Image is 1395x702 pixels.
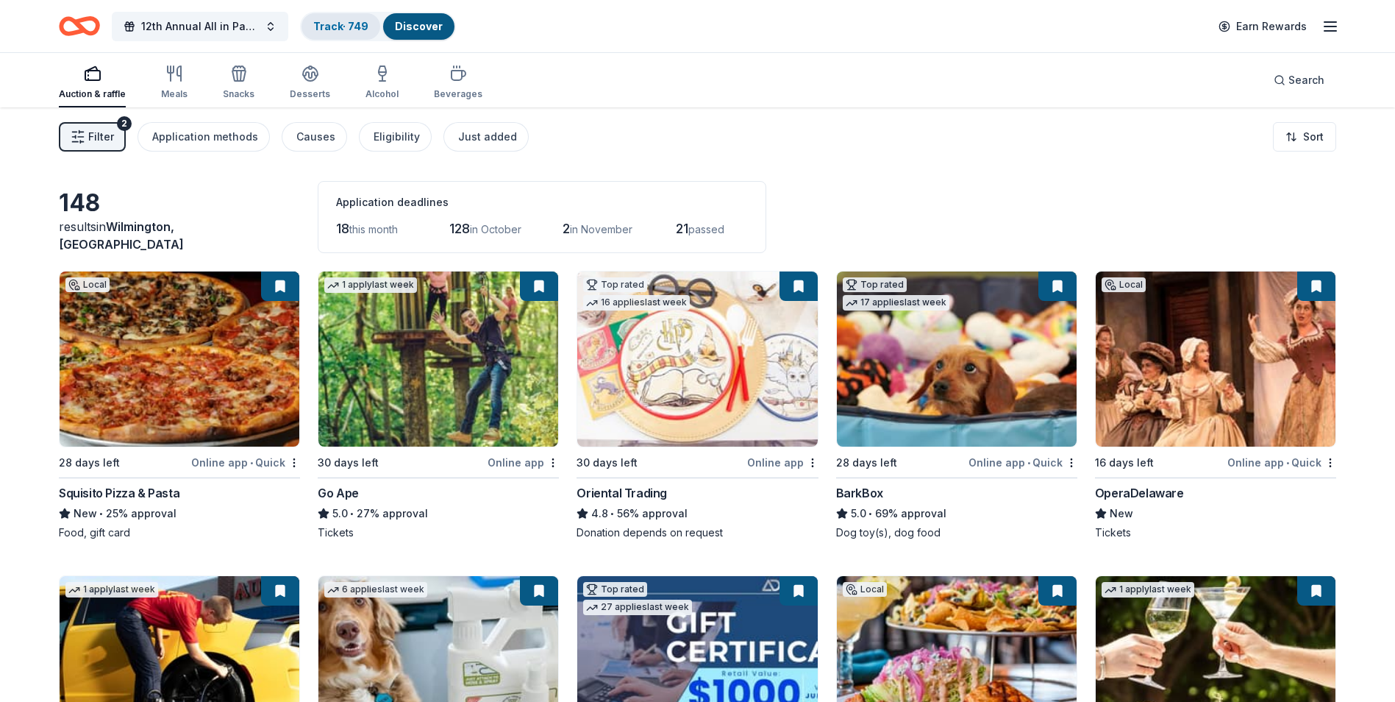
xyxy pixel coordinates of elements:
div: Just added [458,128,517,146]
div: Auction & raffle [59,88,126,100]
img: Image for Squisito Pizza & Pasta [60,272,299,447]
button: Alcohol [365,59,399,107]
span: 12th Annual All in Paddle Raffle [141,18,259,35]
button: Sort [1273,122,1336,152]
span: passed [688,223,724,235]
a: Discover [395,20,443,32]
div: Application methods [152,128,258,146]
a: Image for Go Ape1 applylast week30 days leftOnline appGo Ape5.0•27% approvalTickets [318,271,559,540]
button: Track· 749Discover [300,12,456,41]
div: Causes [296,128,335,146]
div: Squisito Pizza & Pasta [59,484,179,502]
div: Food, gift card [59,525,300,540]
span: 18 [336,221,349,236]
div: Online app Quick [1227,453,1336,472]
div: Local [843,582,887,597]
button: Just added [443,122,529,152]
div: 28 days left [59,454,120,472]
div: Meals [161,88,188,100]
button: Application methods [138,122,270,152]
span: New [74,505,97,522]
div: Dog toy(s), dog food [836,525,1077,540]
img: Image for OperaDelaware [1096,272,1335,447]
span: Filter [88,128,114,146]
button: Meals [161,59,188,107]
div: Beverages [434,88,482,100]
div: Application deadlines [336,194,748,211]
div: Online app [747,453,818,472]
div: 148 [59,188,300,218]
div: Snacks [223,88,254,100]
div: 28 days left [836,454,897,472]
span: • [1286,457,1289,469]
div: BarkBox [836,484,883,502]
a: Image for OperaDelawareLocal16 days leftOnline app•QuickOperaDelawareNewTickets [1095,271,1336,540]
span: • [250,457,253,469]
button: Auction & raffle [59,59,126,107]
a: Image for BarkBoxTop rated17 applieslast week28 days leftOnline app•QuickBarkBox5.0•69% approvalD... [836,271,1077,540]
div: Online app [488,453,559,472]
div: 6 applies last week [324,582,427,598]
span: 2 [563,221,570,236]
div: 27 applies last week [583,600,692,615]
span: • [1027,457,1030,469]
div: Tickets [1095,525,1336,540]
button: Desserts [290,59,330,107]
button: Eligibility [359,122,432,152]
span: New [1110,505,1133,522]
span: 5.0 [851,505,866,522]
button: Filter2 [59,122,126,152]
div: 1 apply last week [1102,582,1194,598]
div: Go Ape [318,484,359,502]
span: 5.0 [332,505,348,522]
span: in [59,219,184,252]
div: 1 apply last week [324,277,417,293]
a: Earn Rewards [1210,13,1316,40]
div: OperaDelaware [1095,484,1184,502]
div: Local [1102,277,1146,292]
button: Search [1262,65,1336,95]
span: • [868,508,872,520]
button: Causes [282,122,347,152]
button: 12th Annual All in Paddle Raffle [112,12,288,41]
div: 56% approval [577,505,818,522]
div: Alcohol [365,88,399,100]
button: Beverages [434,59,482,107]
div: Online app Quick [968,453,1077,472]
div: 17 applies last week [843,295,949,311]
span: 21 [676,221,688,236]
div: 16 applies last week [583,295,690,311]
div: Donation depends on request [577,525,818,540]
span: in October [470,223,521,235]
button: Snacks [223,59,254,107]
span: • [611,508,615,520]
div: Eligibility [374,128,420,146]
div: Oriental Trading [577,484,667,502]
a: Image for Squisito Pizza & PastaLocal28 days leftOnline app•QuickSquisito Pizza & PastaNew•25% ap... [59,271,300,540]
img: Image for BarkBox [837,272,1077,447]
div: Tickets [318,525,559,540]
span: this month [349,223,398,235]
div: 27% approval [318,505,559,522]
div: 25% approval [59,505,300,522]
div: Local [65,277,110,292]
div: 69% approval [836,505,1077,522]
span: • [351,508,354,520]
a: Track· 749 [313,20,368,32]
span: 4.8 [591,505,608,522]
div: 1 apply last week [65,582,158,598]
div: 16 days left [1095,454,1154,472]
img: Image for Go Ape [318,272,558,447]
span: 128 [449,221,470,236]
a: Image for Oriental TradingTop rated16 applieslast week30 days leftOnline appOriental Trading4.8•5... [577,271,818,540]
a: Home [59,9,100,43]
span: Search [1288,71,1324,89]
div: Desserts [290,88,330,100]
span: Wilmington, [GEOGRAPHIC_DATA] [59,219,184,252]
div: Top rated [843,277,907,292]
div: 30 days left [318,454,379,472]
img: Image for Oriental Trading [577,272,817,447]
span: Sort [1303,128,1324,146]
span: • [99,508,103,520]
div: results [59,218,300,253]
